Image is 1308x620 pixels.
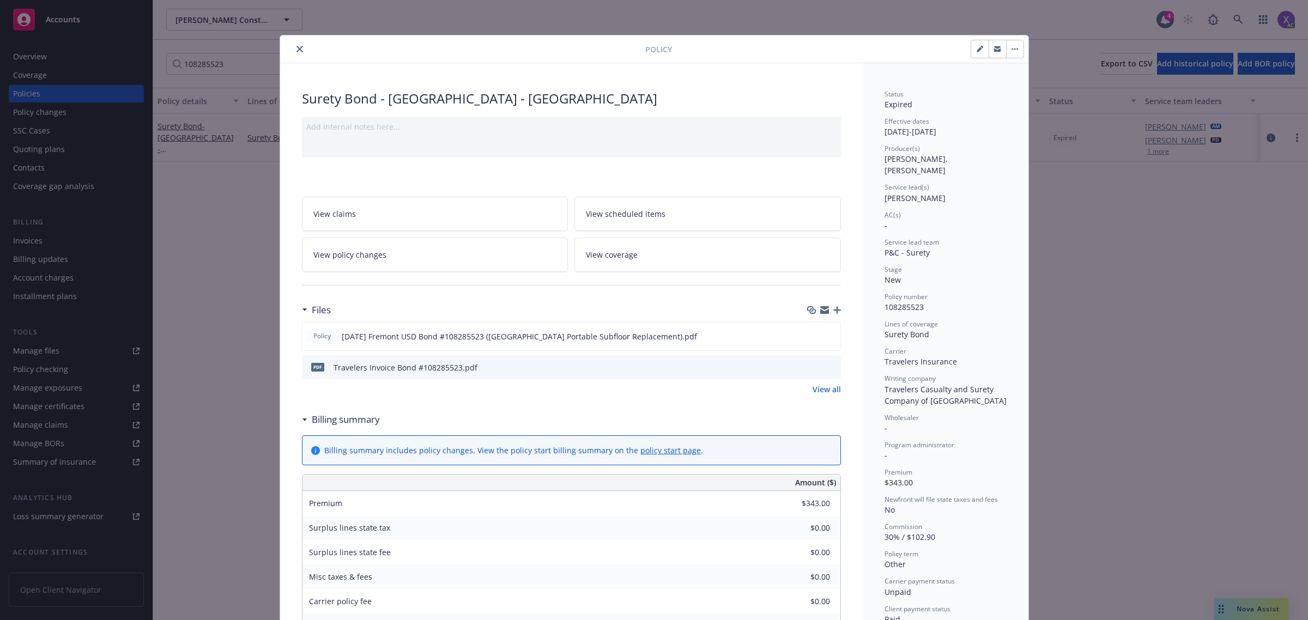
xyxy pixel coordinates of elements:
span: Amount ($) [795,477,836,488]
span: Wholesaler [885,413,919,422]
span: View policy changes [313,249,386,260]
span: Service lead(s) [885,183,929,192]
div: Billing summary [302,412,380,427]
span: Policy [645,44,672,55]
span: Lines of coverage [885,319,938,329]
span: Commission [885,522,922,531]
span: Service lead team [885,238,939,247]
span: AC(s) [885,210,901,220]
span: Policy term [885,549,918,558]
button: download file [809,362,818,373]
h3: Billing summary [312,412,380,427]
span: [PERSON_NAME] [885,193,946,203]
span: Policy [311,331,333,341]
span: Producer(s) [885,144,920,153]
span: Surplus lines state tax [309,522,390,533]
a: View policy changes [302,238,568,272]
a: View coverage [574,238,841,272]
span: P&C - Surety [885,247,930,258]
span: Expired [885,99,912,110]
span: Travelers Casualty and Surety Company of [GEOGRAPHIC_DATA] [885,384,1007,406]
span: Writing company [885,374,936,383]
span: 30% / $102.90 [885,532,935,542]
a: View scheduled items [574,197,841,231]
div: Surety Bond - [GEOGRAPHIC_DATA] - [GEOGRAPHIC_DATA] [302,89,841,108]
span: Travelers Insurance [885,356,957,367]
input: 0.00 [766,593,837,610]
span: pdf [311,363,324,371]
span: Other [885,559,906,569]
button: close [293,42,306,56]
span: Policy number [885,292,928,301]
button: preview file [826,331,836,342]
span: [PERSON_NAME], [PERSON_NAME] [885,154,950,175]
a: policy start page [640,445,701,455]
span: No [885,504,895,515]
span: Misc taxes & fees [309,572,372,582]
div: [DATE] - [DATE] [885,117,1007,137]
span: Newfront will file state taxes and fees [885,495,998,504]
span: Premium [885,467,912,477]
span: Carrier policy fee [309,596,372,606]
button: download file [809,331,818,342]
span: Premium [309,498,342,508]
span: New [885,275,901,285]
span: Unpaid [885,587,911,597]
span: View claims [313,208,356,220]
span: - [885,450,887,460]
div: Surety Bond [885,329,1007,340]
span: Effective dates [885,117,929,126]
span: - [885,220,887,230]
input: 0.00 [766,569,837,585]
span: $343.00 [885,477,913,488]
span: Carrier [885,347,906,356]
span: - [885,423,887,433]
div: Travelers Invoice Bond #108285523.pdf [334,362,477,373]
span: Surplus lines state fee [309,547,391,557]
div: Billing summary includes policy changes. View the policy start billing summary on the . [324,445,703,456]
span: Stage [885,265,902,274]
a: View all [813,384,841,395]
input: 0.00 [766,520,837,536]
span: [DATE] Fremont USD Bond #108285523 ([GEOGRAPHIC_DATA] Portable Subfloor Replacement).pdf [342,331,697,342]
input: 0.00 [766,495,837,512]
button: preview file [827,362,837,373]
div: Files [302,303,331,317]
h3: Files [312,303,331,317]
span: Client payment status [885,604,950,613]
span: Program administrator [885,440,954,449]
span: View scheduled items [586,208,665,220]
span: Carrier payment status [885,576,955,586]
span: 108285523 [885,302,924,312]
span: View coverage [586,249,638,260]
div: Add internal notes here... [306,121,837,132]
input: 0.00 [766,544,837,561]
a: View claims [302,197,568,231]
span: Status [885,89,904,99]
